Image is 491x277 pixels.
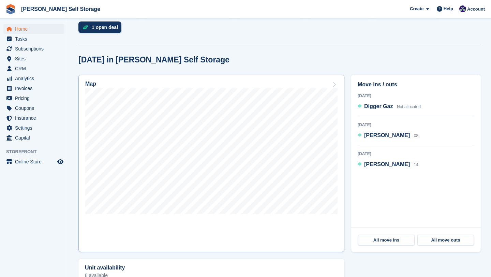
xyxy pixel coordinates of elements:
[358,122,474,128] div: [DATE]
[358,93,474,99] div: [DATE]
[358,131,418,140] a: [PERSON_NAME] 08
[417,235,474,246] a: All move outs
[15,157,56,166] span: Online Store
[364,161,410,167] span: [PERSON_NAME]
[85,265,125,271] h2: Unit availability
[358,102,421,111] a: Digger Gaz Not allocated
[467,6,485,13] span: Account
[15,54,56,63] span: Sites
[5,4,16,14] img: stora-icon-8386f47178a22dfd0bd8f6a31ec36ba5ce8667c1dd55bd0f319d3a0aa187defe.svg
[6,148,68,155] span: Storefront
[3,44,64,54] a: menu
[397,104,421,109] span: Not allocated
[3,93,64,103] a: menu
[78,75,344,252] a: Map
[3,64,64,73] a: menu
[3,24,64,34] a: menu
[3,74,64,83] a: menu
[358,151,474,157] div: [DATE]
[414,162,418,167] span: 14
[15,34,56,44] span: Tasks
[3,113,64,123] a: menu
[358,81,474,89] h2: Move ins / outs
[78,21,125,37] a: 1 open deal
[414,133,418,138] span: 08
[444,5,453,12] span: Help
[15,64,56,73] span: CRM
[15,123,56,133] span: Settings
[459,5,466,12] img: Matthew Jones
[15,74,56,83] span: Analytics
[3,103,64,113] a: menu
[18,3,103,15] a: [PERSON_NAME] Self Storage
[78,55,229,64] h2: [DATE] in [PERSON_NAME] Self Storage
[83,25,88,30] img: deal-1b604bf984904fb50ccaf53a9ad4b4a5d6e5aea283cecdc64d6e3604feb123c2.svg
[15,93,56,103] span: Pricing
[85,81,96,87] h2: Map
[410,5,423,12] span: Create
[364,103,393,109] span: Digger Gaz
[15,103,56,113] span: Coupons
[3,157,64,166] a: menu
[358,160,418,169] a: [PERSON_NAME] 14
[3,133,64,143] a: menu
[15,133,56,143] span: Capital
[15,44,56,54] span: Subscriptions
[364,132,410,138] span: [PERSON_NAME]
[92,25,118,30] div: 1 open deal
[3,34,64,44] a: menu
[358,235,415,246] a: All move ins
[3,84,64,93] a: menu
[15,113,56,123] span: Insurance
[3,123,64,133] a: menu
[15,24,56,34] span: Home
[56,158,64,166] a: Preview store
[3,54,64,63] a: menu
[15,84,56,93] span: Invoices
